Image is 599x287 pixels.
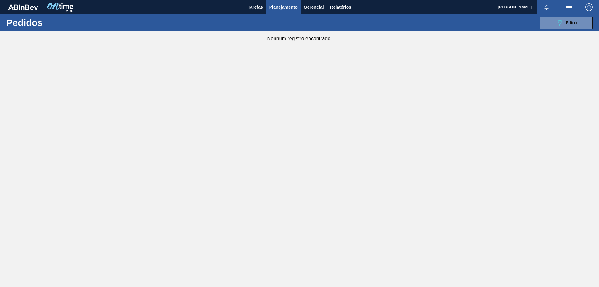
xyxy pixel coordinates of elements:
img: Logout [585,3,593,11]
span: Filtro [566,20,577,25]
span: Relatórios [330,3,351,11]
span: Gerencial [304,3,324,11]
h1: Pedidos [6,19,100,26]
button: Notificações [537,3,557,12]
span: Tarefas [248,3,263,11]
img: userActions [565,3,573,11]
span: Planejamento [269,3,298,11]
button: Filtro [540,17,593,29]
img: TNhmsLtSVTkK8tSr43FrP2fwEKptu5GPRR3wAAAABJRU5ErkJggg== [8,4,38,10]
